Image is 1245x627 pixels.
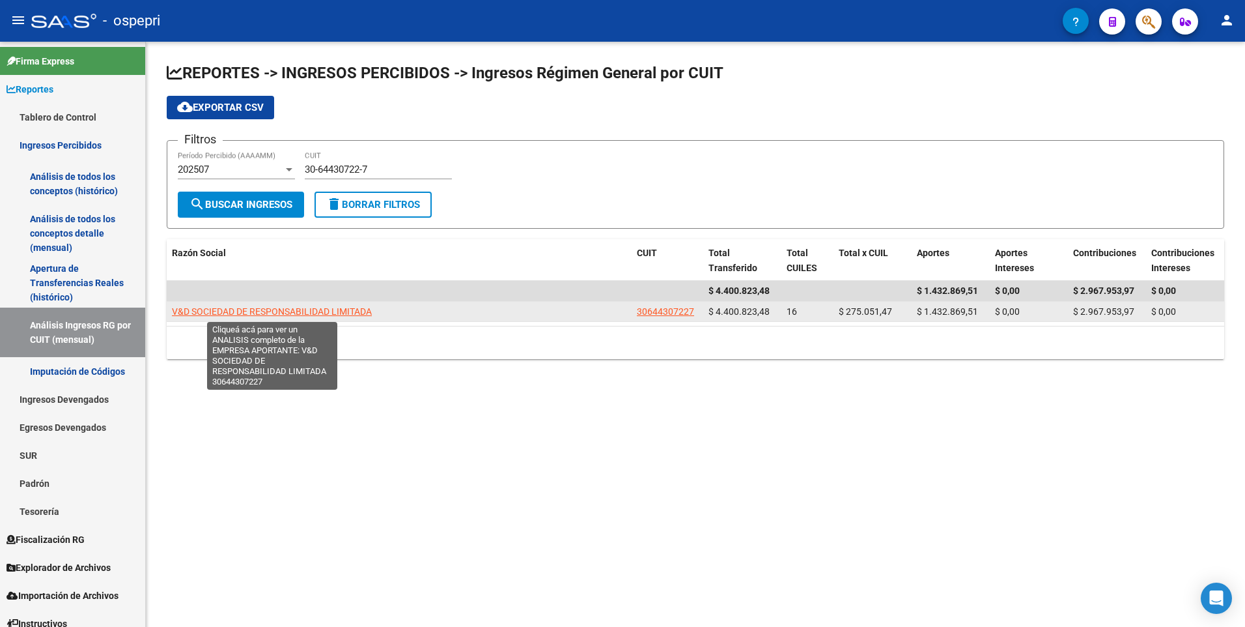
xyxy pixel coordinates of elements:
[995,306,1020,317] span: $ 0,00
[315,192,432,218] button: Borrar Filtros
[1151,285,1176,296] span: $ 0,00
[177,99,193,115] mat-icon: cloud_download
[7,561,111,575] span: Explorador de Archivos
[1073,248,1136,258] span: Contribuciones
[990,239,1068,282] datatable-header-cell: Aportes Intereses
[167,96,274,119] button: Exportar CSV
[326,196,342,212] mat-icon: delete
[1219,12,1235,28] mat-icon: person
[708,285,770,296] span: $ 4.400.823,48
[326,199,420,211] span: Borrar Filtros
[172,248,226,258] span: Razón Social
[1073,306,1134,317] span: $ 2.967.953,97
[708,248,757,273] span: Total Transferido
[637,248,657,258] span: CUIT
[637,306,694,317] span: 30644307227
[178,164,209,175] span: 202507
[167,239,632,282] datatable-header-cell: Razón Social
[632,239,703,282] datatable-header-cell: CUIT
[167,64,723,82] span: REPORTES -> INGRESOS PERCIBIDOS -> Ingresos Régimen General por CUIT
[995,285,1020,296] span: $ 0,00
[1201,583,1232,614] div: Open Intercom Messenger
[995,248,1034,273] span: Aportes Intereses
[7,54,74,68] span: Firma Express
[1151,306,1176,317] span: $ 0,00
[708,306,770,317] span: $ 4.400.823,48
[839,306,892,317] span: $ 275.051,47
[189,196,205,212] mat-icon: search
[7,589,119,603] span: Importación de Archivos
[833,239,912,282] datatable-header-cell: Total x CUIL
[103,7,160,35] span: - ospepri
[1068,239,1146,282] datatable-header-cell: Contribuciones
[178,130,223,149] h3: Filtros
[781,239,833,282] datatable-header-cell: Total CUILES
[703,239,781,282] datatable-header-cell: Total Transferido
[177,102,264,113] span: Exportar CSV
[7,532,85,547] span: Fiscalización RG
[917,248,949,258] span: Aportes
[1073,285,1134,296] span: $ 2.967.953,97
[787,248,817,273] span: Total CUILES
[189,199,292,211] span: Buscar Ingresos
[787,306,797,317] span: 16
[912,239,990,282] datatable-header-cell: Aportes
[917,285,978,296] span: $ 1.432.869,51
[10,12,26,28] mat-icon: menu
[917,306,978,317] span: $ 1.432.869,51
[7,82,53,96] span: Reportes
[1151,248,1214,273] span: Contribuciones Intereses
[172,306,372,317] span: V&D SOCIEDAD DE RESPONSABILIDAD LIMITADA
[839,248,888,258] span: Total x CUIL
[1146,239,1224,282] datatable-header-cell: Contribuciones Intereses
[178,192,304,218] button: Buscar Ingresos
